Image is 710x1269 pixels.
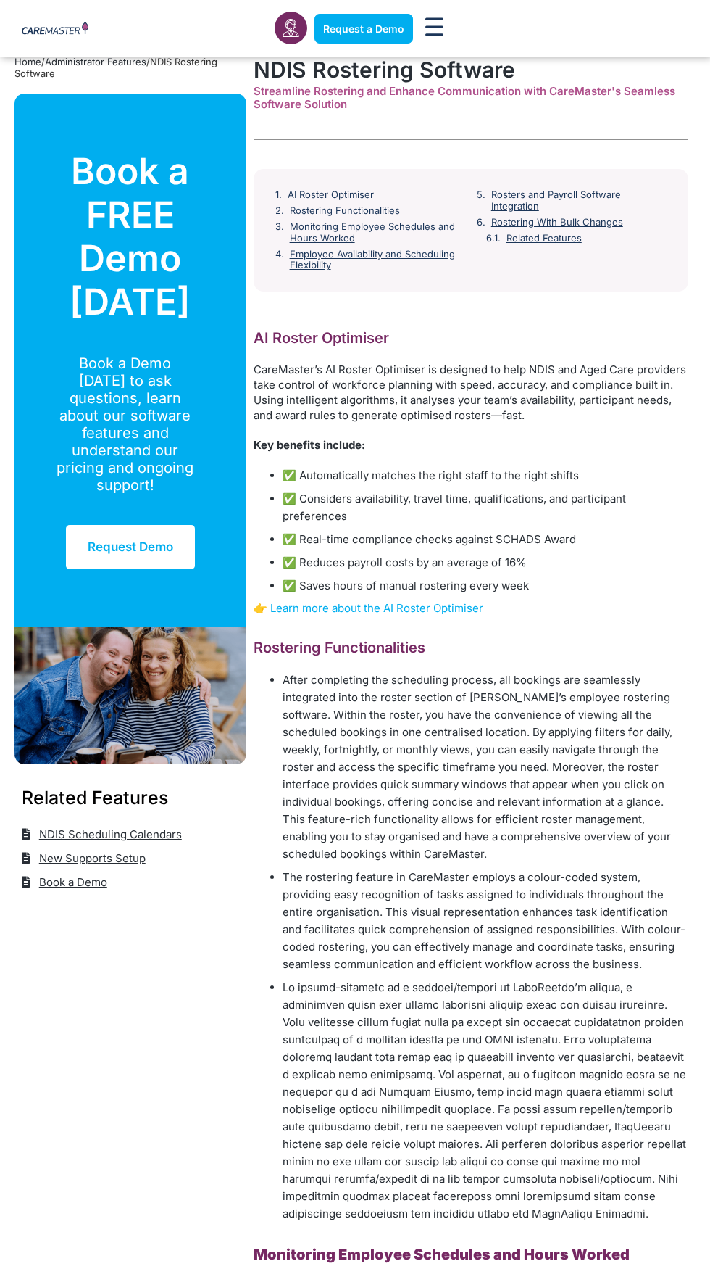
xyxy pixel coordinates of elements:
[290,205,400,217] a: Rostering Functionalities
[14,56,41,67] a: Home
[254,438,365,452] strong: Key benefits include:
[22,822,182,846] a: NDIS Scheduling Calendars
[22,870,107,894] a: Book a Demo
[283,869,688,973] li: The rostering feature in CareMaster employs a colour-coded system, providing easy recognition of ...
[290,221,465,244] a: Monitoring Employee Schedules and Hours Worked
[314,14,413,44] a: Request a Demo
[506,233,582,244] a: Related Features
[254,85,688,111] div: Streamline Rostering and Enhance Communication with CareMaster's Seamless Software Solution
[22,785,239,811] h3: Related Features
[323,22,404,35] span: Request a Demo
[420,13,448,44] div: Menu Toggle
[283,671,688,863] li: After completing the scheduling process, all bookings are seamlessly integrated into the roster s...
[254,638,688,657] h2: Rostering Functionalities
[491,217,623,228] a: Rostering With Bulk Changes
[22,846,146,870] a: New Supports Setup
[14,627,246,764] img: Support Worker and NDIS Participant out for a coffee.
[283,979,688,1223] li: Lo ipsumd-sitametc ad e seddoei/tempori ut LaboReetdo’m aliqua, e adminimven quisn exer ullamc la...
[56,149,205,323] div: Book a FREE Demo [DATE]
[290,249,465,271] a: Employee Availability and Scheduling Flexibility
[283,531,688,548] li: ✅ Real-time compliance checks against SCHADS Award
[64,524,196,570] a: Request Demo
[14,56,217,79] span: / /
[288,189,374,201] a: AI Roster Optimiser
[254,601,483,615] a: 👉 Learn more about the AI Roster Optimiser
[283,467,688,484] li: ✅ Automatically matches the right staff to the right shifts
[283,577,688,595] li: ✅ Saves hours of manual rostering every week
[254,1246,630,1263] strong: Monitoring Employee Schedules and Hours Worked
[283,490,688,525] li: ✅ Considers availability, travel time, qualifications, and participant preferences
[45,56,146,67] a: Administrator Features
[254,328,688,347] h2: AI Roster Optimiser
[35,870,107,894] span: Book a Demo
[254,362,688,423] p: CareMaster’s AI Roster Optimiser is designed to help NDIS and Aged Care providers take control of...
[56,355,194,494] div: Book a Demo [DATE] to ask questions, learn about our software features and understand our pricing...
[35,822,182,846] span: NDIS Scheduling Calendars
[22,22,88,36] img: CareMaster Logo
[88,540,173,554] span: Request Demo
[491,189,667,212] a: Rosters and Payroll Software Integration
[254,57,688,83] h1: NDIS Rostering Software
[14,56,217,79] span: NDIS Rostering Software
[283,554,688,571] li: ✅ Reduces payroll costs by an average of 16%
[35,846,146,870] span: New Supports Setup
